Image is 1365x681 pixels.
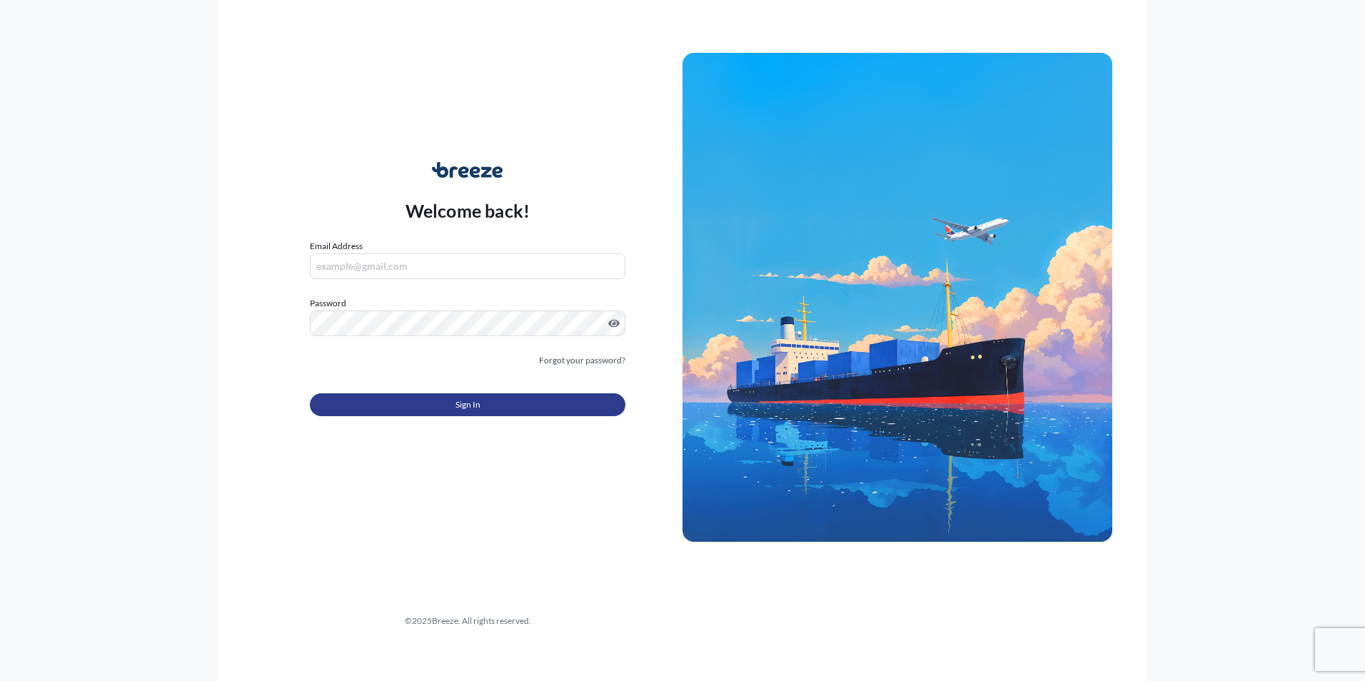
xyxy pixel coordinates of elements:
[406,199,530,222] p: Welcome back!
[310,239,363,253] label: Email Address
[310,296,625,311] label: Password
[682,53,1112,541] img: Ship illustration
[310,253,625,279] input: example@gmail.com
[608,318,620,329] button: Show password
[310,393,625,416] button: Sign In
[539,353,625,368] a: Forgot your password?
[253,614,682,628] div: © 2025 Breeze. All rights reserved.
[455,398,480,412] span: Sign In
